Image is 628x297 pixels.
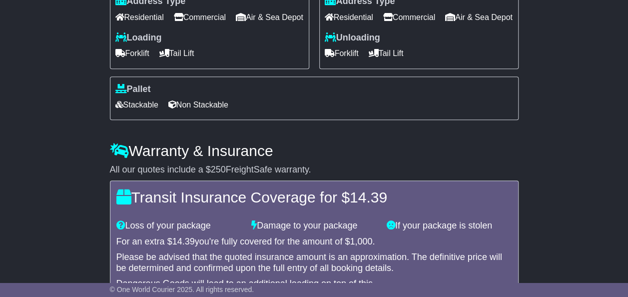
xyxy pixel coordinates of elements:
span: 14.39 [172,236,195,246]
span: 1,000 [350,236,372,246]
span: Tail Lift [159,45,194,61]
div: Dangerous Goods will lead to an additional loading on top of this. [116,278,512,289]
h4: Warranty & Insurance [110,142,519,159]
div: For an extra $ you're fully covered for the amount of $ . [116,236,512,247]
h4: Transit Insurance Coverage for $ [116,189,512,205]
div: Damage to your package [246,220,382,231]
span: Residential [325,9,373,25]
label: Pallet [115,84,151,95]
span: 250 [211,164,226,174]
span: © One World Courier 2025. All rights reserved. [110,285,254,293]
span: 14.39 [350,189,387,205]
span: Residential [115,9,164,25]
span: Commercial [174,9,226,25]
div: If your package is stolen [382,220,517,231]
div: Loss of your package [111,220,247,231]
span: Tail Lift [369,45,404,61]
span: Non Stackable [168,97,228,112]
div: All our quotes include a $ FreightSafe warranty. [110,164,519,175]
span: Forklift [115,45,149,61]
span: Commercial [383,9,435,25]
label: Loading [115,32,162,43]
span: Air & Sea Depot [445,9,513,25]
span: Forklift [325,45,359,61]
label: Unloading [325,32,380,43]
span: Air & Sea Depot [236,9,303,25]
span: Stackable [115,97,158,112]
div: Please be advised that the quoted insurance amount is an approximation. The definitive price will... [116,252,512,273]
